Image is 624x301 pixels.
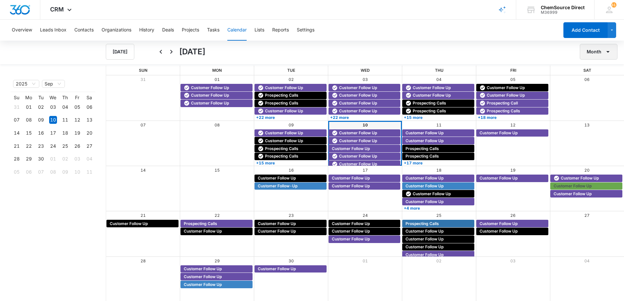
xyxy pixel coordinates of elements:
span: Customer Follow Up [258,266,296,272]
a: +17 more [402,160,474,165]
span: Sat [583,68,591,73]
a: 03 [363,77,368,82]
div: 13 [85,116,93,124]
span: Customer Follow Up [332,175,370,181]
div: Customer Follow Up [182,274,251,280]
td: 2025-09-04 [59,101,71,114]
div: Customer Follow Up [478,228,547,234]
a: 25 [436,213,442,218]
span: Customer Follow Up [184,266,222,272]
span: Mon [212,68,222,73]
td: 2025-09-15 [23,126,35,140]
span: Customer Follow Up [561,175,599,181]
span: Tue [287,68,295,73]
a: +22 more [329,115,401,120]
a: +18 more [476,115,548,120]
td: 2025-09-30 [35,153,47,166]
span: CRM [50,6,64,13]
h1: [DATE] [179,46,205,58]
div: Customer Follow Up [330,236,399,242]
a: 20 [584,168,590,173]
button: Deals [162,20,174,41]
div: 15 [25,129,33,137]
span: Customer Follow Up [480,130,518,136]
button: Tasks [207,20,219,41]
div: Customer Follow Up [182,100,251,106]
div: 22 [25,142,33,150]
td: 2025-09-22 [23,140,35,153]
span: Customer Follow Up [184,282,222,288]
span: Prospecting Calls [265,100,298,106]
span: Customer Follow Up [191,85,229,91]
td: 2025-10-11 [83,165,95,179]
span: Customer Follow Up [406,199,444,205]
span: Prospecting Calls [413,108,446,114]
a: 23 [289,213,294,218]
div: 26 [73,142,81,150]
div: Customer Follow Up [404,191,473,197]
div: 03 [49,103,57,111]
div: Customer Follow Up [330,92,399,98]
span: Prospecting Calls [406,153,439,159]
button: Reports [272,20,289,41]
div: 30 [37,155,45,163]
div: Customer Follow Up [404,236,473,242]
a: 31 [141,77,146,82]
td: 2025-09-26 [71,140,83,153]
td: 2025-09-10 [47,114,59,127]
td: 2025-09-11 [59,114,71,127]
th: Sa [83,95,95,101]
button: Month [580,44,617,60]
div: Prospecting Calls [404,153,473,159]
div: Customer Follow Up [330,183,399,189]
div: 10 [49,116,57,124]
td: 2025-10-07 [35,165,47,179]
div: Prospecting Calls [256,153,325,159]
button: Overview [12,20,32,41]
div: Prospecting Calls [182,221,251,227]
a: 21 [141,213,146,218]
div: 12 [73,116,81,124]
button: Lists [255,20,264,41]
div: Customer Follow Up [330,130,399,136]
div: Customer Follow Up [478,85,547,91]
div: Customer Follow Up [108,221,177,227]
span: Customer Follow Up [339,161,377,167]
div: 07 [13,116,21,124]
div: account id [541,10,585,15]
div: Customer Follow Up [256,108,325,114]
div: Customer Follow Up [478,221,547,227]
td: 2025-09-02 [35,101,47,114]
a: 05 [510,77,516,82]
td: 2025-09-24 [47,140,59,153]
span: Customer Follow Up [258,221,296,227]
div: 06 [25,168,33,176]
a: +15 more [402,115,474,120]
td: 2025-10-06 [23,165,35,179]
span: Customer Follow Up [339,100,377,106]
td: 2025-09-25 [59,140,71,153]
div: 01 [25,103,33,111]
span: Customer Follow Up [339,153,377,159]
td: 2025-09-09 [35,114,47,127]
div: 08 [25,116,33,124]
div: Customer Follow Up [552,191,621,197]
a: 12 [510,122,516,127]
a: 02 [289,77,294,82]
span: Customer Follow Up [265,130,303,136]
div: 03 [73,155,81,163]
div: 06 [85,103,93,111]
span: Sep [45,80,62,87]
div: Prospecting Calls [256,146,325,152]
span: Customer Follow Up [339,85,377,91]
span: Customer Follow Up [184,228,222,234]
th: Su [10,95,23,101]
td: 2025-09-08 [23,114,35,127]
div: 19 [73,129,81,137]
div: 04 [61,103,69,111]
th: Th [59,95,71,101]
div: 14 [13,129,21,137]
td: 2025-10-03 [71,153,83,166]
button: Calendar [227,20,247,41]
span: Customer Follow Up [413,92,451,98]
